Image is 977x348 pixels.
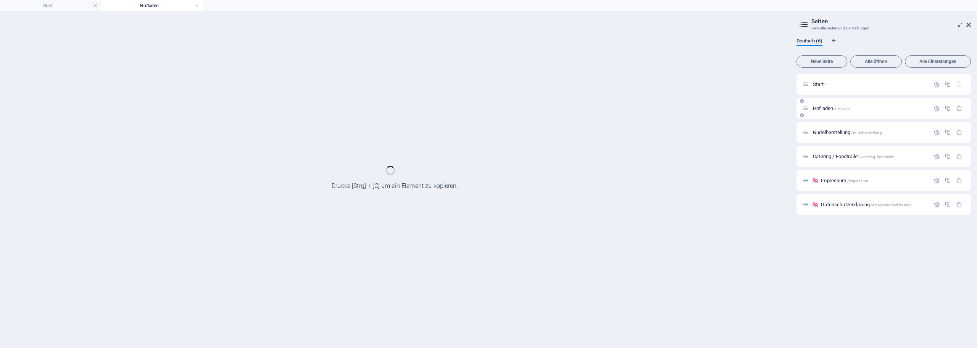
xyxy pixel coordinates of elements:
[847,179,868,183] span: /impressum
[850,55,902,68] button: Alle öffnen
[956,153,962,160] div: Entfernen
[796,55,847,68] button: Neue Seite
[933,201,940,208] div: Einstellungen
[800,59,844,64] span: Neue Seite
[945,201,951,208] div: Duplizieren
[933,177,940,184] div: Einstellungen
[871,203,912,207] span: /datenschutzerklaerung
[821,202,912,207] span: Klick, um Seite zu öffnen
[102,2,203,10] h4: Hofladen
[956,81,962,87] div: Die Startseite kann nicht gelöscht werden
[854,59,898,64] span: Alle öffnen
[956,177,962,184] div: Entfernen
[933,105,940,112] div: Einstellungen
[851,131,882,135] span: /nudelherstellung
[811,82,930,87] div: Start/
[945,177,951,184] div: Duplizieren
[834,107,851,111] span: /hofladen
[796,36,822,47] span: Deutsch (6)
[905,55,971,68] button: Alle Einstellungen
[811,25,956,32] h3: Verwalte Seiten und Einstellungen
[956,201,962,208] div: Entfernen
[796,38,971,52] div: Sprachen-Tabs
[945,105,951,112] div: Duplizieren
[933,81,940,87] div: Einstellungen
[824,83,826,87] span: /
[811,154,930,159] div: Catering / Foodtrailer/catering-foodtrailer
[821,178,868,183] span: Klick, um Seite zu öffnen
[933,129,940,136] div: Einstellungen
[811,130,930,135] div: Nudelherstellung/nudelherstellung
[933,153,940,160] div: Einstellungen
[813,105,851,111] span: Klick, um Seite zu öffnen
[819,178,930,183] div: Impressum/impressum
[811,106,930,111] div: Hofladen/hofladen
[945,153,951,160] div: Duplizieren
[908,59,967,64] span: Alle Einstellungen
[813,154,894,159] span: Klick, um Seite zu öffnen
[811,18,971,25] h2: Seiten
[945,81,951,87] div: Duplizieren
[945,129,951,136] div: Duplizieren
[813,129,882,135] span: Klick, um Seite zu öffnen
[819,202,930,207] div: Datenschutzerklärung/datenschutzerklaerung
[813,81,826,87] span: Klick, um Seite zu öffnen
[956,129,962,136] div: Entfernen
[956,105,962,112] div: Entfernen
[860,155,894,159] span: /catering-foodtrailer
